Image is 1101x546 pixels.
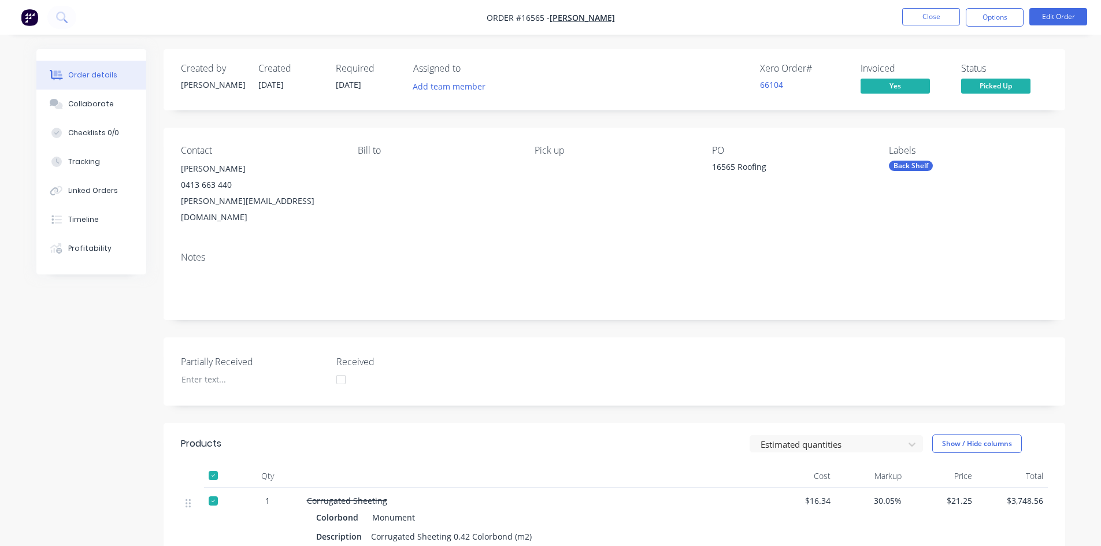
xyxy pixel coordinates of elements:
div: Created by [181,63,244,74]
div: Checklists 0/0 [68,128,119,138]
div: Bill to [358,145,516,156]
span: 30.05% [840,495,902,507]
div: Labels [889,145,1047,156]
div: Qty [233,465,302,488]
div: Products [181,437,221,451]
div: [PERSON_NAME]0413 663 440[PERSON_NAME][EMAIL_ADDRESS][DOMAIN_NAME] [181,161,339,225]
button: Add team member [406,79,491,94]
a: 66104 [760,79,783,90]
button: Tracking [36,147,146,176]
div: Colorbond [316,509,363,526]
label: Partially Received [181,355,325,369]
div: 0413 663 440 [181,177,339,193]
button: Options [966,8,1024,27]
div: 16565 Roofing [712,161,857,177]
div: Markup [835,465,906,488]
div: [PERSON_NAME][EMAIL_ADDRESS][DOMAIN_NAME] [181,193,339,225]
button: Show / Hide columns [932,434,1022,453]
div: Cost [765,465,836,488]
button: Timeline [36,205,146,234]
span: 1 [265,495,270,507]
span: $21.25 [911,495,973,507]
div: Monument [368,509,415,526]
span: $16.34 [769,495,831,507]
div: Total [977,465,1048,488]
span: [DATE] [336,79,361,90]
span: Picked Up [961,79,1030,93]
div: Linked Orders [68,185,118,196]
div: Pick up [535,145,693,156]
div: Collaborate [68,99,114,109]
div: PO [712,145,870,156]
a: [PERSON_NAME] [550,12,615,23]
div: [PERSON_NAME] [181,79,244,91]
div: Status [961,63,1048,74]
div: Xero Order # [760,63,847,74]
button: Add team member [413,79,492,94]
div: Assigned to [413,63,529,74]
span: Corrugated Sheeting [307,495,387,506]
span: $3,748.56 [981,495,1043,507]
span: Yes [861,79,930,93]
div: Tracking [68,157,100,167]
div: Corrugated Sheeting 0.42 Colorbond (m2) [366,528,536,545]
div: Required [336,63,399,74]
div: Created [258,63,322,74]
div: Price [906,465,977,488]
div: Description [316,528,366,545]
div: Contact [181,145,339,156]
div: Profitability [68,243,112,254]
button: Edit Order [1029,8,1087,25]
div: Notes [181,252,1048,263]
div: Order details [68,70,117,80]
button: Profitability [36,234,146,263]
div: Back Shelf [889,161,933,171]
div: Invoiced [861,63,947,74]
button: Picked Up [961,79,1030,96]
div: Timeline [68,214,99,225]
span: [DATE] [258,79,284,90]
img: Factory [21,9,38,26]
button: Close [902,8,960,25]
button: Checklists 0/0 [36,118,146,147]
span: Order #16565 - [487,12,550,23]
label: Received [336,355,481,369]
button: Linked Orders [36,176,146,205]
button: Order details [36,61,146,90]
button: Collaborate [36,90,146,118]
div: [PERSON_NAME] [181,161,339,177]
